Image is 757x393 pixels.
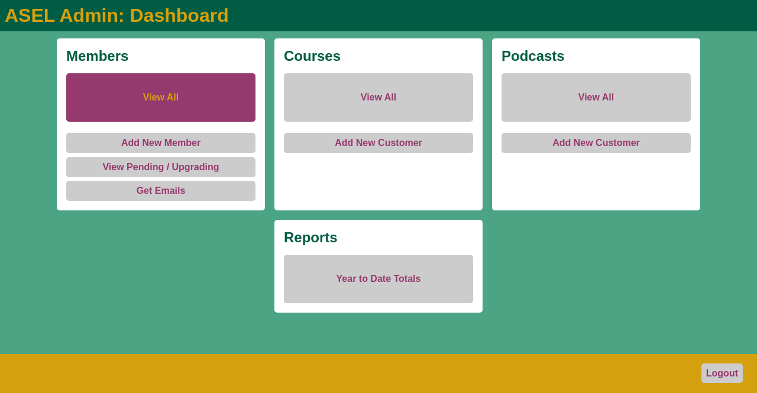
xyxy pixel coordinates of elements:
[5,5,752,27] h1: ASEL Admin: Dashboard
[701,363,743,383] a: Logout
[284,133,473,153] a: Add New Customer
[284,73,473,122] a: View All
[502,48,691,64] h2: Podcasts
[502,73,691,122] a: View All
[502,133,691,153] a: Add New Customer
[66,48,255,64] h2: Members
[284,48,473,64] h2: Courses
[284,255,473,303] a: Year to Date Totals
[66,157,255,177] a: View Pending / Upgrading
[66,181,255,201] a: Get Emails
[66,73,255,122] a: View All
[66,133,255,153] a: Add New Member
[284,229,473,246] h2: Reports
